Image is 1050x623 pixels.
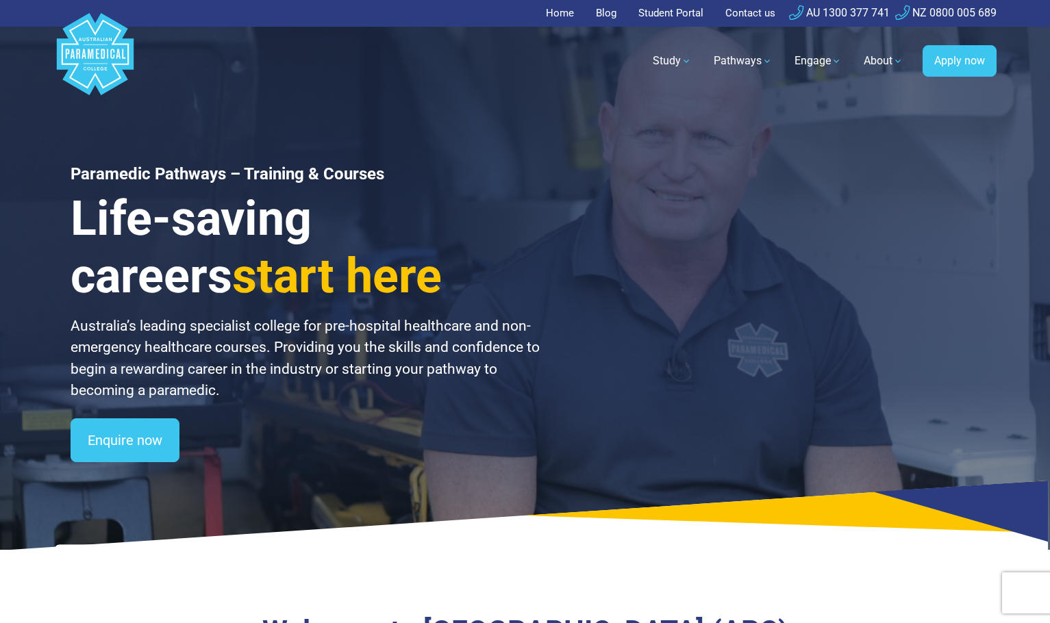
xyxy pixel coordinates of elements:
[786,42,850,80] a: Engage
[855,42,912,80] a: About
[705,42,781,80] a: Pathways
[923,45,997,77] a: Apply now
[71,190,542,305] h3: Life-saving careers
[54,27,136,96] a: Australian Paramedical College
[71,418,179,462] a: Enquire now
[232,248,442,304] span: start here
[895,6,997,19] a: NZ 0800 005 689
[789,6,890,19] a: AU 1300 377 741
[645,42,700,80] a: Study
[71,164,542,184] h1: Paramedic Pathways – Training & Courses
[71,316,542,402] p: Australia’s leading specialist college for pre-hospital healthcare and non-emergency healthcare c...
